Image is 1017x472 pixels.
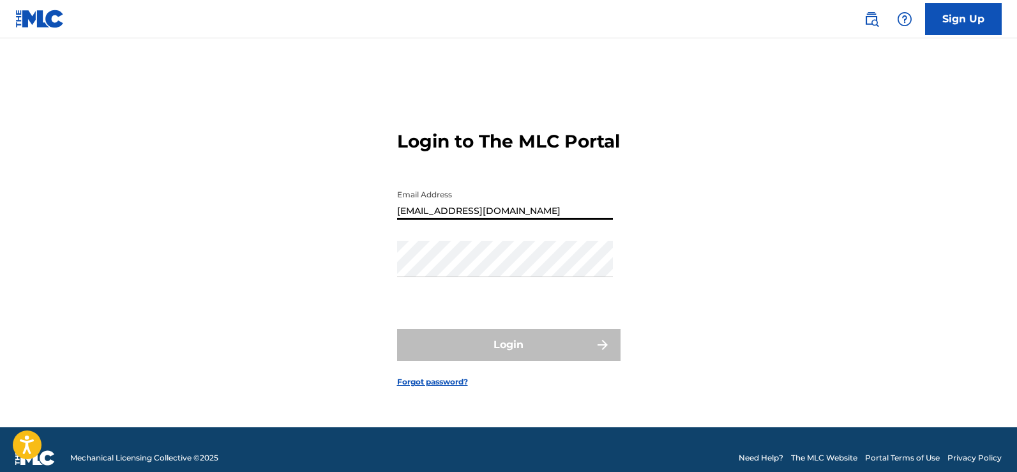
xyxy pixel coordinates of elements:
[925,3,1002,35] a: Sign Up
[15,450,55,466] img: logo
[859,6,884,32] a: Public Search
[397,376,468,388] a: Forgot password?
[947,452,1002,464] a: Privacy Policy
[791,452,857,464] a: The MLC Website
[70,452,218,464] span: Mechanical Licensing Collective © 2025
[897,11,912,27] img: help
[864,11,879,27] img: search
[953,411,1017,472] iframe: Chat Widget
[397,130,620,153] h3: Login to The MLC Portal
[15,10,64,28] img: MLC Logo
[892,6,917,32] div: Help
[865,452,940,464] a: Portal Terms of Use
[739,452,783,464] a: Need Help?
